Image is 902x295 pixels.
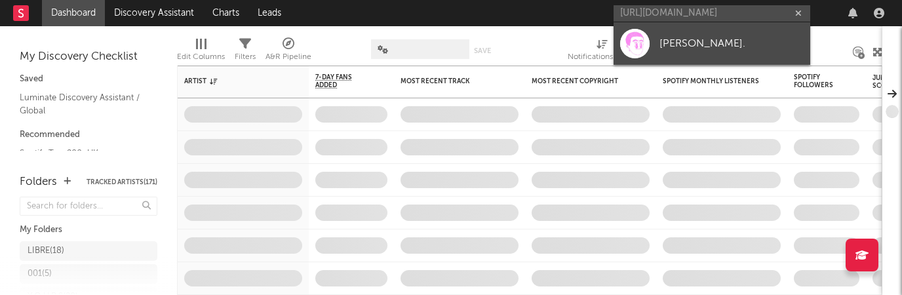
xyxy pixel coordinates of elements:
[20,71,157,87] div: Saved
[20,264,157,284] a: 001(5)
[265,49,311,65] div: A&R Pipeline
[315,73,368,89] span: 7-Day Fans Added
[568,33,637,71] div: Notifications (Artist)
[20,90,144,117] a: Luminate Discovery Assistant / Global
[614,22,810,65] a: [PERSON_NAME].
[401,77,499,85] div: Most Recent Track
[20,197,157,216] input: Search for folders...
[20,127,157,143] div: Recommended
[20,146,144,173] a: Spotify Top 200: UK - Excluding Superstars
[177,33,225,71] div: Edit Columns
[235,33,256,71] div: Filters
[20,241,157,261] a: LIBRE(18)
[265,33,311,71] div: A&R Pipeline
[20,49,157,65] div: My Discovery Checklist
[184,77,283,85] div: Artist
[659,35,804,51] div: [PERSON_NAME].
[28,243,64,259] div: LIBRE ( 18 )
[532,77,630,85] div: Most Recent Copyright
[87,179,157,186] button: Tracked Artists(171)
[28,266,52,282] div: 001 ( 5 )
[663,77,761,85] div: Spotify Monthly Listeners
[20,174,57,190] div: Folders
[20,222,157,238] div: My Folders
[614,5,810,22] input: Search for artists
[568,49,637,65] div: Notifications (Artist)
[235,49,256,65] div: Filters
[794,73,840,89] div: Spotify Followers
[474,47,491,54] button: Save
[177,49,225,65] div: Edit Columns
